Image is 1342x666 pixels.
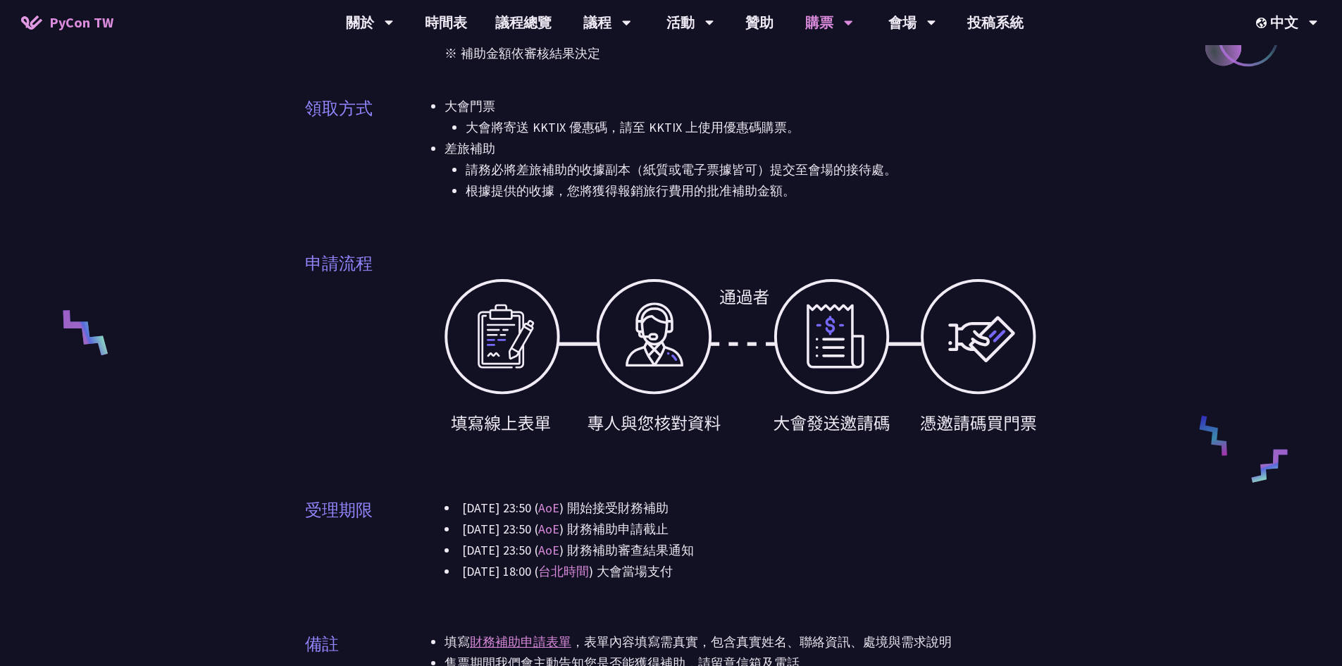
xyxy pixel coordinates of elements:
li: [DATE] 23:50 ( ) 財務補助申請截止 [445,519,1038,540]
li: [DATE] 23:50 ( ) 開始接受財務補助 [445,498,1038,519]
img: Locale Icon [1256,18,1270,28]
a: AoE [538,521,559,537]
a: 財務補助申請表單 [470,634,571,650]
li: 差旅補助 [445,138,1038,202]
li: [DATE] 18:00 ( ) 大會當場支付 [445,561,1038,582]
li: 填寫 ，表單內容填寫需真實，包含真實姓名、聯絡資訊、處境與需求說明 [445,631,1038,653]
p: ※ 補助金額依審核結果決定 [445,43,1038,64]
a: AoE [538,542,559,558]
img: Home icon of PyCon TW 2025 [21,16,42,30]
li: [DATE] 23:50 ( ) 財務補助審查結果通知 [445,540,1038,561]
p: 領取方式 [305,96,373,121]
p: 申請流程 [305,251,373,276]
li: 大會將寄送 KKTIX 優惠碼，請至 KKTIX 上使用優惠碼購票。 [466,117,1038,138]
span: PyCon TW [49,12,113,33]
li: 根據提供的收據，您將獲得報銷旅行費用的批准補助金額。 [466,180,1038,202]
a: 台北時間 [538,563,589,579]
a: AoE [538,500,559,516]
li: 請務必將差旅補助的收據副本（紙質或電子票據皆可）提交至會場的接待處。 [466,159,1038,180]
a: PyCon TW [7,5,128,40]
p: 受理期限 [305,498,373,523]
p: 備註 [305,631,339,657]
li: 大會門票 [445,96,1038,138]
